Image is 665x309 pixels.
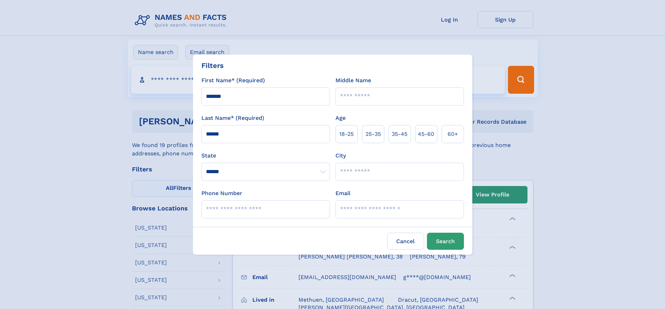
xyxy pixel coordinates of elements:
[418,130,434,138] span: 45‑60
[335,76,371,85] label: Middle Name
[427,233,464,250] button: Search
[365,130,381,138] span: 25‑35
[339,130,354,138] span: 18‑25
[335,152,346,160] label: City
[335,114,346,122] label: Age
[201,76,265,85] label: First Name* (Required)
[201,189,242,198] label: Phone Number
[448,130,458,138] span: 60+
[387,233,424,250] label: Cancel
[392,130,407,138] span: 35‑45
[201,60,224,71] div: Filters
[201,114,264,122] label: Last Name* (Required)
[201,152,330,160] label: State
[335,189,350,198] label: Email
